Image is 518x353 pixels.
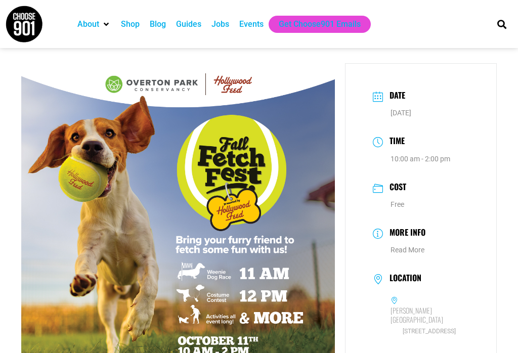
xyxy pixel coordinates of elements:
[121,18,140,30] a: Shop
[373,198,469,211] dd: Free
[391,246,424,254] a: Read More
[279,18,361,30] a: Get Choose901 Emails
[77,18,99,30] a: About
[391,306,469,324] h6: [PERSON_NAME][GEOGRAPHIC_DATA]
[72,16,116,33] div: About
[391,327,469,336] span: [STREET_ADDRESS]
[211,18,229,30] a: Jobs
[391,155,450,163] abbr: 10:00 am - 2:00 pm
[176,18,201,30] a: Guides
[384,273,421,285] h3: Location
[384,89,405,104] h3: Date
[384,226,425,241] h3: More Info
[72,16,484,33] nav: Main nav
[391,109,411,117] span: [DATE]
[150,18,166,30] a: Blog
[494,16,510,32] div: Search
[239,18,264,30] a: Events
[384,181,406,195] h3: Cost
[384,135,405,149] h3: Time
